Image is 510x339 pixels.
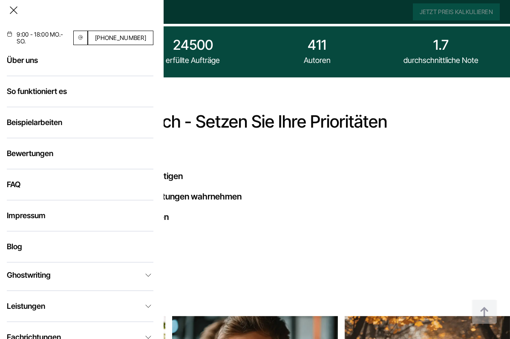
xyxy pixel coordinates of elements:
span: durchschnittliche Note [403,54,478,67]
strong: 24500 [173,37,213,54]
img: button top [472,299,497,325]
li: Auszeiten mit Ihren Lieben auskosten [27,210,500,224]
img: Menu close [7,3,20,17]
li: Vom Ergebnis überzeugt sein [27,149,500,162]
a: Ghostwriting [7,270,153,280]
a: Impressum [7,211,46,220]
li: Wichtige Etappen im Studium bewältigen [27,169,500,183]
strong: 411 [308,37,326,54]
img: Schedule [7,31,12,37]
img: Email [77,35,84,40]
a: So funktioniert es [7,87,67,96]
a: Blog [7,242,22,251]
strong: 1.7 [433,37,449,54]
span: 9:00 - 18:00 Mo.-So. [17,31,69,45]
a: [PHONE_NUMBER] [88,31,153,45]
span: erfüllte Aufträge [166,54,220,67]
a: Beispielarbeiten [7,118,62,127]
a: Bewertungen [7,149,53,158]
li: Die Welt auf Reisen erleben [27,231,500,244]
a: FAQ [7,180,20,189]
li: Events und ehrenamtliche Verpflichtungen wahrnehmen [27,190,500,203]
a: Email [73,31,88,45]
span: [PHONE_NUMBER] [95,34,146,41]
span: Autoren [304,54,331,67]
a: Über uns [7,56,38,65]
li: Zeit für Hobbies haben [27,251,500,265]
h2: Ghostwriter Österreich - Setzen Sie Ihre Prioritäten [10,111,500,132]
a: Leistungen [7,301,153,311]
